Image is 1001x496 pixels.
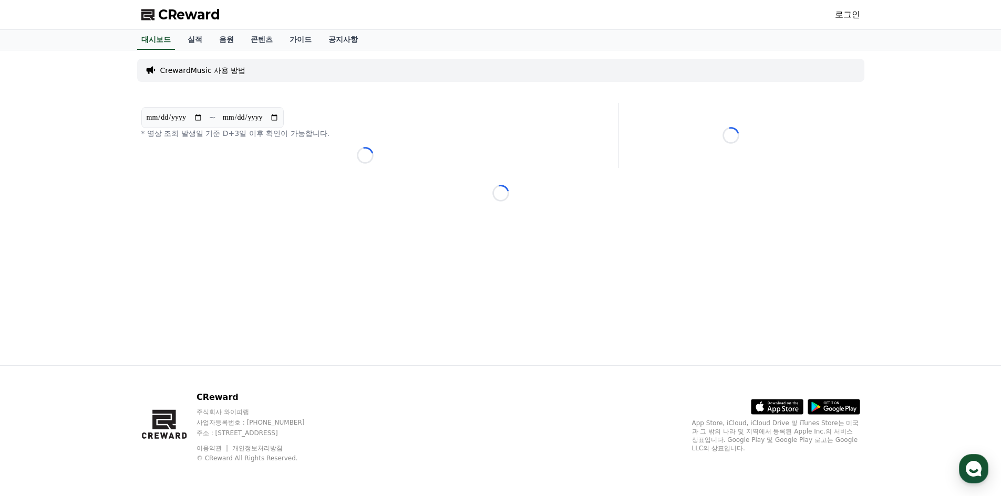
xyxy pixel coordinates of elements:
[320,30,366,50] a: 공지사항
[209,111,216,124] p: ~
[179,30,211,50] a: 실적
[141,6,220,23] a: CReward
[33,349,39,357] span: 홈
[162,349,175,357] span: 설정
[242,30,281,50] a: 콘텐츠
[197,418,325,427] p: 사업자등록번호 : [PHONE_NUMBER]
[281,30,320,50] a: 가이드
[197,391,325,404] p: CReward
[141,128,589,139] p: * 영상 조회 발생일 기준 D+3일 이후 확인이 가능합니다.
[197,454,325,462] p: © CReward All Rights Reserved.
[232,445,283,452] a: 개인정보처리방침
[69,333,136,359] a: 대화
[197,445,230,452] a: 이용약관
[96,349,109,357] span: 대화
[160,65,246,76] a: CrewardMusic 사용 방법
[211,30,242,50] a: 음원
[835,8,860,21] a: 로그인
[3,333,69,359] a: 홈
[197,429,325,437] p: 주소 : [STREET_ADDRESS]
[136,333,202,359] a: 설정
[197,408,325,416] p: 주식회사 와이피랩
[692,419,860,452] p: App Store, iCloud, iCloud Drive 및 iTunes Store는 미국과 그 밖의 나라 및 지역에서 등록된 Apple Inc.의 서비스 상표입니다. Goo...
[137,30,175,50] a: 대시보드
[158,6,220,23] span: CReward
